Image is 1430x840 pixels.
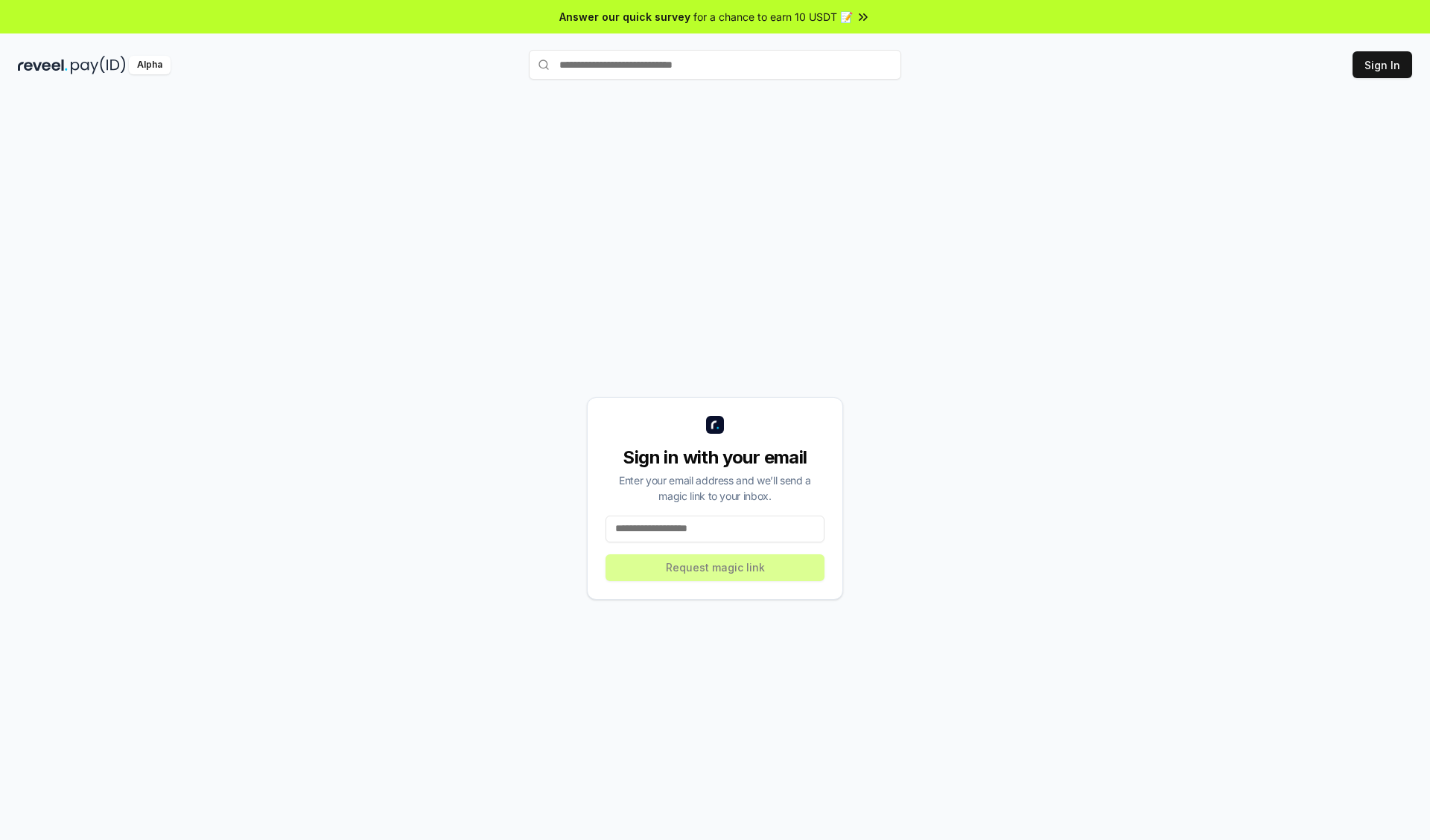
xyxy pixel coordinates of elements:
img: pay_id [71,56,126,74]
div: Alpha [129,56,171,74]
button: Sign In [1353,51,1412,78]
span: for a chance to earn 10 USDT 📝 [693,9,853,25]
span: Answer our quick survey [559,9,690,25]
img: logo_small [706,416,724,434]
div: Enter your email address and we’ll send a magic link to your inbox. [606,472,824,504]
img: reveel_dark [18,56,68,74]
div: Sign in with your email [606,446,824,469]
